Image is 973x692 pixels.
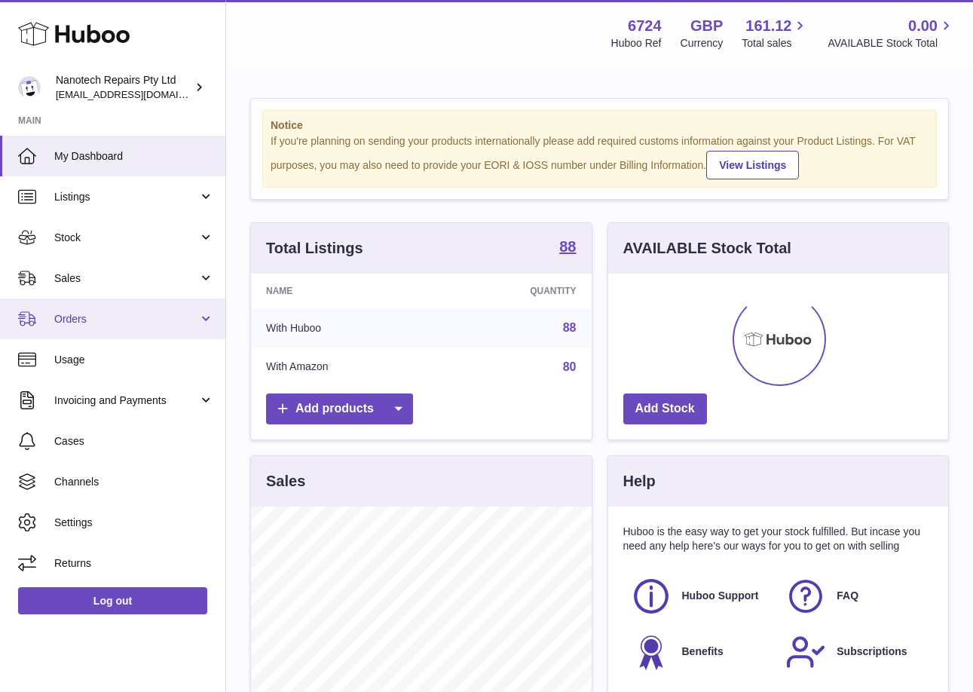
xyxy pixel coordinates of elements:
a: Add products [266,393,413,424]
h3: Sales [266,471,305,491]
span: FAQ [837,589,858,603]
div: Huboo Ref [611,36,662,51]
th: Name [251,274,437,308]
a: Subscriptions [785,632,926,672]
a: 161.12 Total sales [742,16,809,51]
span: Benefits [682,645,724,659]
span: Total sales [742,36,809,51]
span: Subscriptions [837,645,907,659]
a: 80 [563,360,577,373]
span: Channels [54,475,214,489]
a: Add Stock [623,393,707,424]
span: 0.00 [908,16,938,36]
a: View Listings [706,151,799,179]
span: Usage [54,353,214,367]
div: Currency [681,36,724,51]
span: 161.12 [745,16,791,36]
strong: 88 [559,239,576,254]
a: Log out [18,587,207,614]
span: Sales [54,271,198,286]
span: Listings [54,190,198,204]
td: With Amazon [251,348,437,387]
h3: AVAILABLE Stock Total [623,238,791,259]
h3: Help [623,471,656,491]
span: Stock [54,231,198,245]
span: Settings [54,516,214,530]
a: FAQ [785,576,926,617]
a: Huboo Support [631,576,771,617]
span: My Dashboard [54,149,214,164]
p: Huboo is the easy way to get your stock fulfilled. But incase you need any help here's our ways f... [623,525,934,553]
th: Quantity [437,274,591,308]
a: Benefits [631,632,771,672]
span: Orders [54,312,198,326]
img: info@nanotechrepairs.com [18,76,41,99]
strong: Notice [271,118,929,133]
span: [EMAIL_ADDRESS][DOMAIN_NAME] [56,88,222,100]
span: Invoicing and Payments [54,393,198,408]
td: With Huboo [251,308,437,348]
span: Cases [54,434,214,449]
a: 0.00 AVAILABLE Stock Total [828,16,955,51]
div: Nanotech Repairs Pty Ltd [56,73,191,102]
strong: 6724 [628,16,662,36]
span: Huboo Support [682,589,759,603]
a: 88 [559,239,576,257]
div: If you're planning on sending your products internationally please add required customs informati... [271,134,929,179]
a: 88 [563,321,577,334]
h3: Total Listings [266,238,363,259]
strong: GBP [690,16,723,36]
span: Returns [54,556,214,571]
span: AVAILABLE Stock Total [828,36,955,51]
